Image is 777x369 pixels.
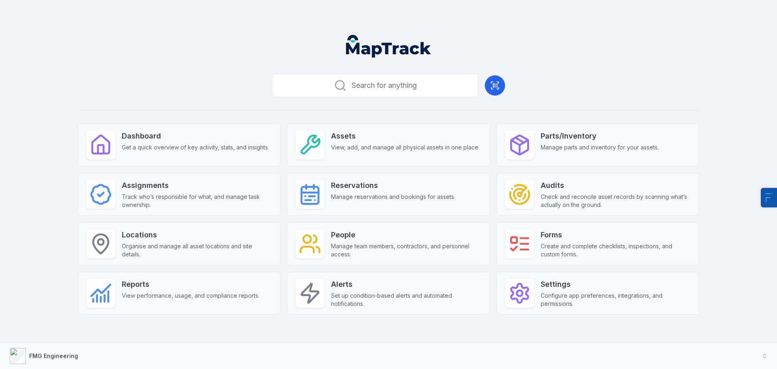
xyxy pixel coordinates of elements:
strong: Locations [122,229,272,241]
a: SettingsConfigure app preferences, integrations, and permissions. [497,272,699,315]
a: LocationsOrganise and manage all asset locations and site details. [78,222,280,265]
nav: Global [333,35,444,58]
a: DashboardGet a quick overview of key activity, stats, and insights. [78,124,280,166]
a: PeopleManage team members, contractors, and personnel access. [287,222,490,265]
span: Organise and manage all asset locations and site details. [122,242,272,258]
span: Search for anything [352,80,417,91]
a: AssignmentsTrack who’s responsible for what, and manage task ownership. [78,173,280,216]
a: Parts/InventoryManage parts and inventory for your assets. [497,124,699,166]
a: AuditsCheck and reconcile asset records by scanning what’s actually on the ground. [497,173,699,216]
a: FormsCreate and complete checklists, inspections, and custom forms. [497,222,699,265]
strong: Assignments [122,180,272,191]
strong: Parts/Inventory [541,130,659,142]
span: Manage parts and inventory for your assets. [541,143,659,151]
span: Manage team members, contractors, and personnel access. [331,242,481,258]
strong: Audits [541,180,691,191]
span: Get a quick overview of key activity, stats, and insights. [122,143,269,151]
a: AlertsSet up condition-based alerts and automated notifications. [287,272,490,315]
strong: Dashboard [122,130,269,142]
strong: FMG Engineering [29,352,78,359]
strong: Settings [541,279,691,290]
span: Check and reconcile asset records by scanning what’s actually on the ground. [541,193,691,209]
button: Search for anything [272,74,478,97]
a: AssetsView, add, and manage all physical assets in one place. [287,124,490,166]
span: Track who’s responsible for what, and manage task ownership. [122,193,272,209]
strong: Reports [122,279,259,290]
a: ReservationsManage reservations and bookings for assets. [287,173,490,216]
strong: Reservations [331,180,455,191]
a: ReportsView performance, usage, and compliance reports. [78,272,280,315]
strong: Alerts [331,279,481,290]
span: Manage reservations and bookings for assets. [331,193,455,201]
span: Set up condition-based alerts and automated notifications. [331,292,481,308]
span: View, add, and manage all physical assets in one place. [331,143,480,151]
span: Create and complete checklists, inspections, and custom forms. [541,242,691,258]
span: View performance, usage, and compliance reports. [122,292,259,300]
strong: Assets [331,130,480,142]
span: Configure app preferences, integrations, and permissions. [541,292,691,308]
strong: Forms [541,229,691,241]
strong: People [331,229,481,241]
